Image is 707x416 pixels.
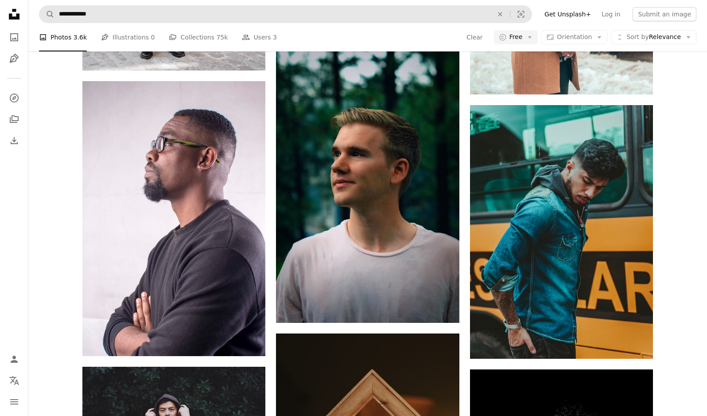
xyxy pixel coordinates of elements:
[539,7,596,21] a: Get Unsplash+
[5,50,23,67] a: Illustrations
[626,33,649,40] span: Sort by
[242,23,277,51] a: Users 3
[5,89,23,107] a: Explore
[5,372,23,389] button: Language
[151,32,155,42] span: 0
[82,215,265,223] a: man in black crew neck long sleeve shirt wearing eyeglasses
[557,33,592,40] span: Orientation
[5,110,23,128] a: Collections
[541,30,607,44] button: Orientation
[39,6,54,23] button: Search Unsplash
[5,28,23,46] a: Photos
[494,30,538,44] button: Free
[596,7,625,21] a: Log in
[5,350,23,368] a: Log in / Sign up
[5,5,23,25] a: Home — Unsplash
[626,33,681,42] span: Relevance
[101,23,155,51] a: Illustrations 0
[470,228,653,236] a: man wearing blue denim jacket
[470,105,653,358] img: man wearing blue denim jacket
[276,47,459,323] img: man in white crew neck shirt
[510,6,532,23] button: Visual search
[509,33,523,42] span: Free
[39,5,532,23] form: Find visuals sitewide
[5,393,23,411] button: Menu
[276,181,459,189] a: man in white crew neck shirt
[216,32,228,42] span: 75k
[633,7,696,21] button: Submit an image
[169,23,228,51] a: Collections 75k
[611,30,696,44] button: Sort byRelevance
[466,30,483,44] button: Clear
[82,81,265,356] img: man in black crew neck long sleeve shirt wearing eyeglasses
[273,32,277,42] span: 3
[5,132,23,149] a: Download History
[490,6,510,23] button: Clear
